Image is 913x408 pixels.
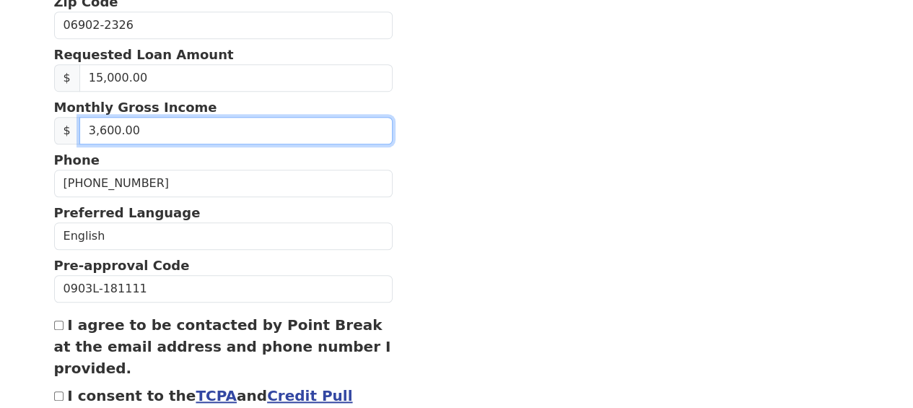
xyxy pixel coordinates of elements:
input: 0.00 [79,117,393,144]
input: Phone [54,170,393,197]
input: Requested Loan Amount [79,64,393,92]
span: $ [54,64,80,92]
span: $ [54,117,80,144]
input: Zip Code [54,12,393,39]
strong: Pre-approval Code [54,258,190,273]
p: Monthly Gross Income [54,97,393,117]
label: I agree to be contacted by Point Break at the email address and phone number I provided. [54,316,391,377]
strong: Phone [54,152,100,168]
a: TCPA [196,387,237,404]
strong: Requested Loan Amount [54,47,234,62]
input: Pre-approval Code [54,275,393,303]
strong: Preferred Language [54,205,201,220]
